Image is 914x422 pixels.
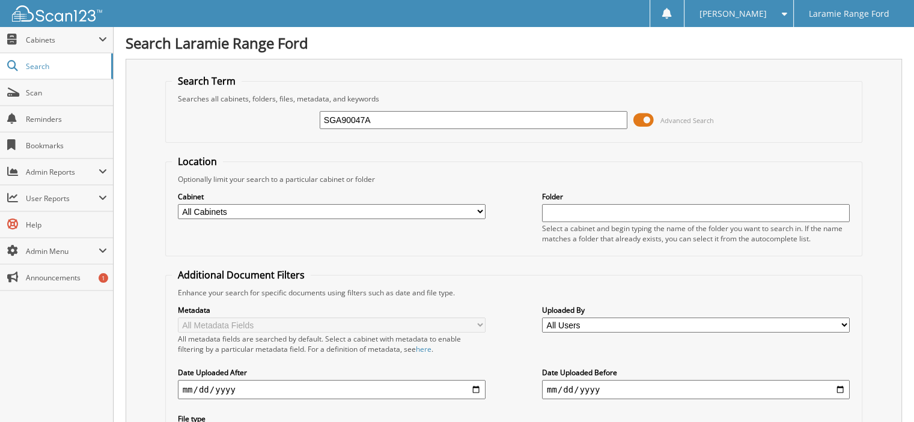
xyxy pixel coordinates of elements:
[178,334,486,354] div: All metadata fields are searched by default. Select a cabinet with metadata to enable filtering b...
[26,35,99,45] span: Cabinets
[178,380,486,399] input: start
[699,10,767,17] span: [PERSON_NAME]
[542,191,850,202] label: Folder
[416,344,431,354] a: here
[172,288,856,298] div: Enhance your search for specific documents using filters such as date and file type.
[172,94,856,104] div: Searches all cabinets, folders, files, metadata, and keywords
[178,367,486,378] label: Date Uploaded After
[542,380,850,399] input: end
[26,246,99,256] span: Admin Menu
[172,74,242,88] legend: Search Term
[26,220,107,230] span: Help
[178,191,486,202] label: Cabinet
[26,140,107,151] span: Bookmarks
[26,88,107,98] span: Scan
[26,193,99,203] span: User Reports
[809,10,889,17] span: Laramie Range Ford
[854,364,914,422] iframe: Chat Widget
[26,114,107,124] span: Reminders
[172,174,856,184] div: Optionally limit your search to a particular cabinet or folder
[178,305,486,315] label: Metadata
[99,273,108,283] div: 1
[12,5,102,22] img: scan123-logo-white.svg
[542,223,850,244] div: Select a cabinet and begin typing the name of the folder you want to search in. If the name match...
[26,167,99,177] span: Admin Reports
[126,33,902,53] h1: Search Laramie Range Ford
[26,273,107,283] span: Announcements
[172,268,311,282] legend: Additional Document Filters
[172,155,223,168] legend: Location
[542,367,850,378] label: Date Uploaded Before
[542,305,850,315] label: Uploaded By
[26,61,105,71] span: Search
[660,116,714,125] span: Advanced Search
